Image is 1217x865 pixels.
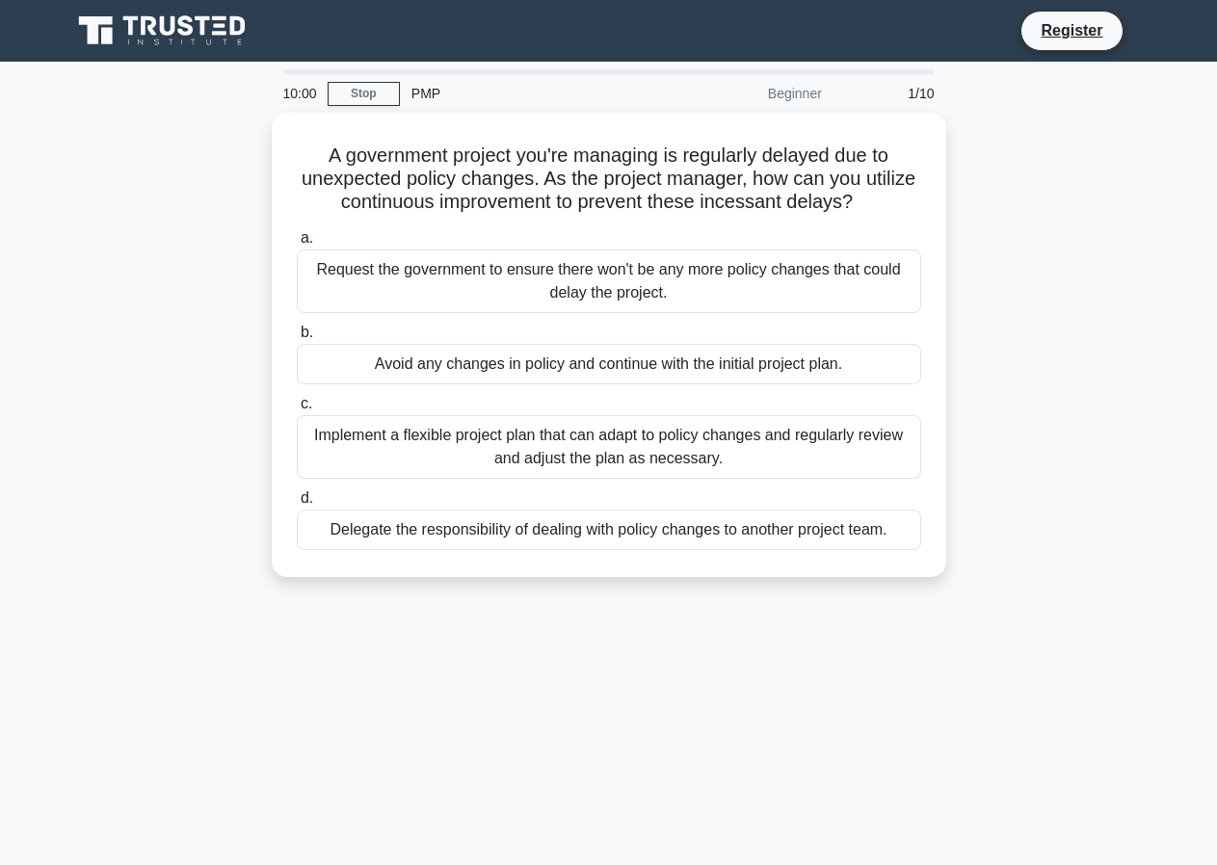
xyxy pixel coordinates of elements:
div: Implement a flexible project plan that can adapt to policy changes and regularly review and adjus... [297,415,921,479]
span: d. [301,489,313,506]
div: Avoid any changes in policy and continue with the initial project plan. [297,344,921,384]
h5: A government project you're managing is regularly delayed due to unexpected policy changes. As th... [295,144,923,215]
span: a. [301,229,313,246]
div: Request the government to ensure there won't be any more policy changes that could delay the proj... [297,249,921,313]
div: Beginner [665,74,833,113]
div: PMP [400,74,665,113]
span: c. [301,395,312,411]
a: Register [1029,18,1114,42]
div: 1/10 [833,74,946,113]
span: b. [301,324,313,340]
div: 10:00 [272,74,328,113]
div: Delegate the responsibility of dealing with policy changes to another project team. [297,510,921,550]
a: Stop [328,82,400,106]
